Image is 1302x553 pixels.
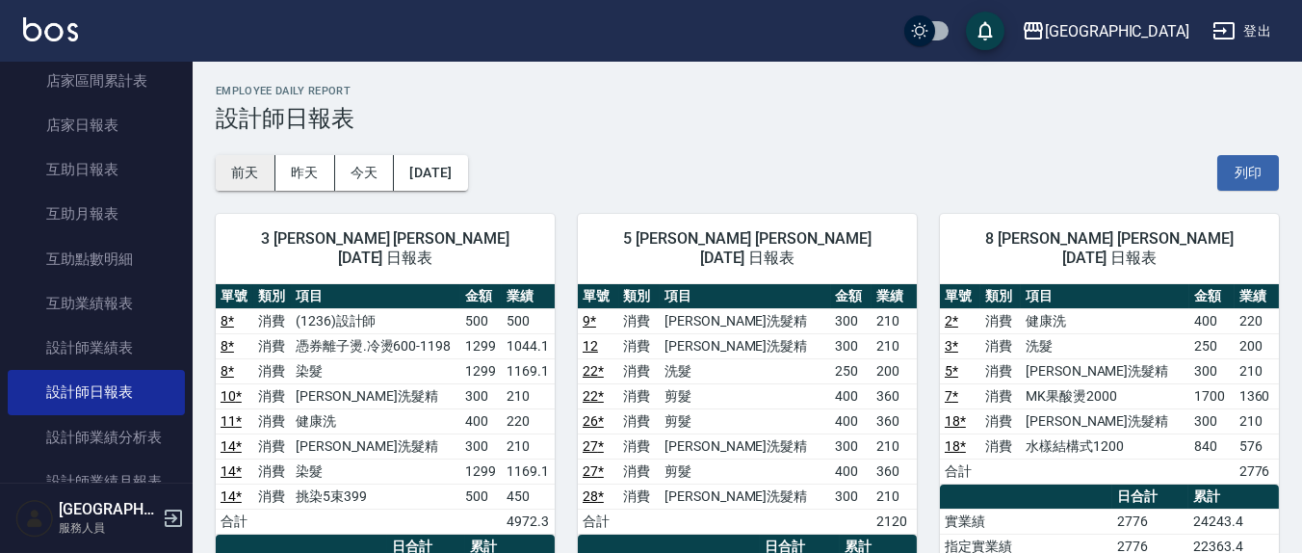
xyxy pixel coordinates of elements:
td: 消費 [980,408,1021,434]
td: 250 [831,358,872,383]
th: 業績 [502,284,555,309]
a: 設計師日報表 [8,370,185,414]
th: 業績 [1235,284,1279,309]
td: 消費 [253,358,291,383]
th: 類別 [980,284,1021,309]
a: 設計師業績分析表 [8,415,185,460]
th: 單號 [940,284,980,309]
h3: 設計師日報表 [216,105,1279,132]
th: 累計 [1188,485,1279,510]
th: 日合計 [1112,485,1188,510]
td: 300 [831,484,872,509]
td: [PERSON_NAME]洗髮精 [1021,408,1189,434]
a: 設計師業績表 [8,326,185,370]
a: 互助月報表 [8,192,185,236]
th: 單號 [216,284,253,309]
td: 合計 [216,509,253,534]
td: [PERSON_NAME]洗髮精 [660,333,830,358]
td: 消費 [253,434,291,459]
td: [PERSON_NAME]洗髮精 [660,484,830,509]
td: 220 [502,408,555,434]
td: 300 [1189,408,1234,434]
table: a dense table [216,284,555,535]
td: 消費 [619,484,661,509]
button: [GEOGRAPHIC_DATA] [1014,12,1197,51]
td: MK果酸燙2000 [1021,383,1189,408]
td: 消費 [619,459,661,484]
td: 水樣結構式1200 [1021,434,1189,459]
td: [PERSON_NAME]洗髮精 [1021,358,1189,383]
span: 5 [PERSON_NAME] [PERSON_NAME] [DATE] 日報表 [601,229,894,268]
td: [PERSON_NAME]洗髮精 [660,308,830,333]
table: a dense table [578,284,917,535]
h5: [GEOGRAPHIC_DATA] [59,500,157,519]
td: 400 [460,408,502,434]
img: Logo [23,17,78,41]
td: 400 [1189,308,1234,333]
td: 300 [1189,358,1234,383]
td: 消費 [619,434,661,459]
td: 實業績 [940,509,1112,534]
td: 合計 [578,509,619,534]
th: 項目 [1021,284,1189,309]
td: 250 [1189,333,1234,358]
button: [DATE] [394,155,467,191]
td: 消費 [980,358,1021,383]
td: 消費 [619,383,661,408]
td: 1299 [460,358,502,383]
td: 500 [460,484,502,509]
td: 消費 [253,484,291,509]
td: 1299 [460,333,502,358]
h2: Employee Daily Report [216,85,1279,97]
td: 4972.3 [502,509,555,534]
td: [PERSON_NAME]洗髮精 [291,434,460,459]
td: 消費 [253,408,291,434]
th: 單號 [578,284,619,309]
td: 洗髮 [660,358,830,383]
td: 2776 [1112,509,1188,534]
th: 金額 [460,284,502,309]
td: 1299 [460,459,502,484]
td: 300 [460,434,502,459]
td: 400 [831,408,872,434]
td: 210 [502,434,555,459]
td: 576 [1235,434,1279,459]
th: 類別 [619,284,661,309]
td: 剪髮 [660,408,830,434]
button: 登出 [1205,13,1279,49]
img: Person [15,499,54,538]
div: [GEOGRAPHIC_DATA] [1045,19,1189,43]
td: 消費 [253,459,291,484]
td: 300 [831,434,872,459]
button: save [966,12,1004,50]
td: 洗髮 [1021,333,1189,358]
td: 2120 [872,509,917,534]
td: 合計 [940,459,980,484]
th: 業績 [872,284,917,309]
td: 消費 [253,383,291,408]
a: 互助點數明細 [8,237,185,281]
th: 項目 [660,284,830,309]
td: 360 [872,408,917,434]
td: 健康洗 [291,408,460,434]
button: 列印 [1217,155,1279,191]
td: 450 [502,484,555,509]
td: [PERSON_NAME]洗髮精 [660,434,830,459]
td: 210 [502,383,555,408]
td: (1236)設計師 [291,308,460,333]
button: 前天 [216,155,275,191]
th: 金額 [1189,284,1234,309]
td: 1044.1 [502,333,555,358]
td: [PERSON_NAME]洗髮精 [291,383,460,408]
td: 840 [1189,434,1234,459]
td: 染髮 [291,459,460,484]
td: 消費 [980,434,1021,459]
td: 消費 [253,308,291,333]
a: 店家日報表 [8,103,185,147]
td: 300 [831,333,872,358]
td: 剪髮 [660,459,830,484]
td: 消費 [253,333,291,358]
td: 200 [872,358,917,383]
td: 360 [872,383,917,408]
td: 360 [872,459,917,484]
